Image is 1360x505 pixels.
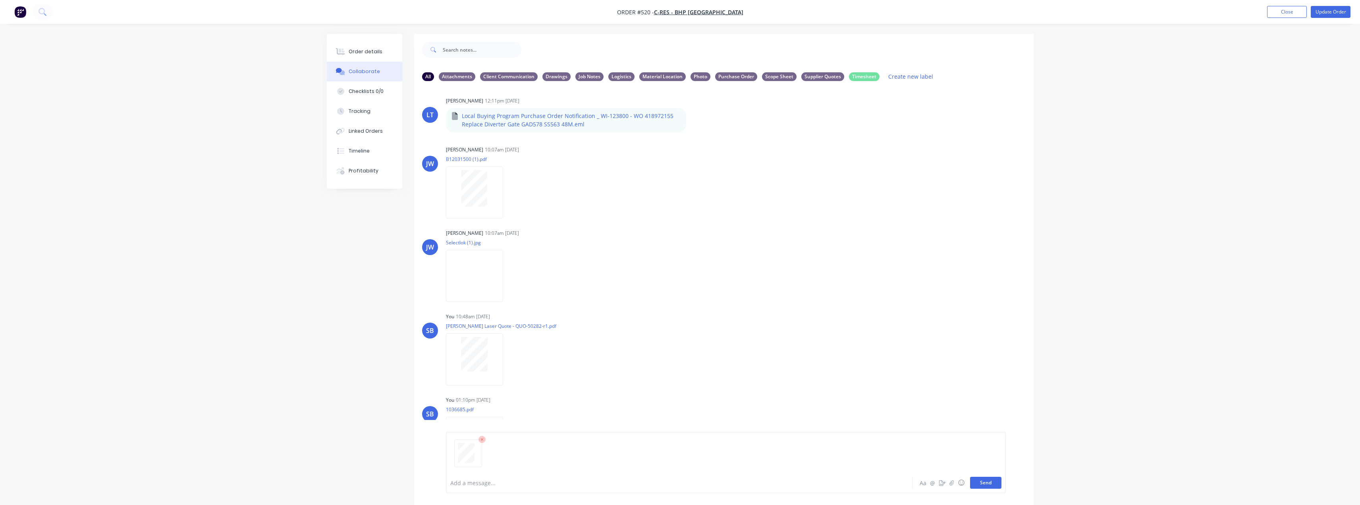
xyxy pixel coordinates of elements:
div: 01:10pm [DATE] [456,397,490,404]
div: Client Communication [480,72,538,81]
div: Supplier Quotes [801,72,844,81]
button: Close [1267,6,1307,18]
p: 1036685.pdf [446,406,511,413]
div: JW [426,242,434,252]
div: Timeline [349,147,370,155]
div: Order details [349,48,382,55]
button: Timeline [327,141,402,161]
div: Photo [691,72,710,81]
div: You [446,313,454,320]
div: Drawings [542,72,571,81]
button: Order details [327,42,402,62]
div: Scope Sheet [762,72,797,81]
div: 12:11pm [DATE] [485,97,519,104]
button: Profitability [327,161,402,181]
div: 10:48am [DATE] [456,313,490,320]
div: [PERSON_NAME] [446,97,483,104]
button: Send [970,477,1001,489]
p: [PERSON_NAME] Laser Quote - QUO-50282-r1.pdf [446,323,556,329]
button: ☺ [957,478,966,488]
a: C-RES - BHP [GEOGRAPHIC_DATA] [654,8,743,16]
div: Attachments [439,72,475,81]
input: Search notes... [443,42,521,58]
button: Tracking [327,101,402,121]
div: [PERSON_NAME] [446,146,483,153]
div: Timesheet [849,72,880,81]
div: Job Notes [575,72,604,81]
span: Order #520 - [617,8,654,16]
div: Linked Orders [349,128,383,135]
div: You [446,397,454,404]
div: Purchase Order [715,72,757,81]
div: 10:07am [DATE] [485,146,519,153]
div: Logistics [608,72,635,81]
button: Checklists 0/0 [327,81,402,101]
div: LT [426,110,434,120]
div: JW [426,159,434,168]
button: @ [928,478,938,488]
div: SB [426,409,434,419]
div: Collaborate [349,68,380,75]
div: 10:07am [DATE] [485,230,519,237]
p: Selectlok (1).jpg [446,239,511,246]
div: All [422,72,434,81]
div: Checklists 0/0 [349,88,384,95]
div: Profitability [349,167,378,174]
button: Aa [918,478,928,488]
button: Linked Orders [327,121,402,141]
button: Collaborate [327,62,402,81]
div: Material Location [639,72,686,81]
p: Local Buying Program Purchase Order Notification _ WI-123800 - WO 418972155 Replace Diverter Gate... [462,112,680,128]
button: Update Order [1311,6,1350,18]
div: Tracking [349,108,370,115]
div: SB [426,326,434,335]
button: Create new label [884,71,938,82]
p: B12031500 (1).pdf [446,156,511,163]
img: Factory [14,6,26,18]
div: [PERSON_NAME] [446,230,483,237]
